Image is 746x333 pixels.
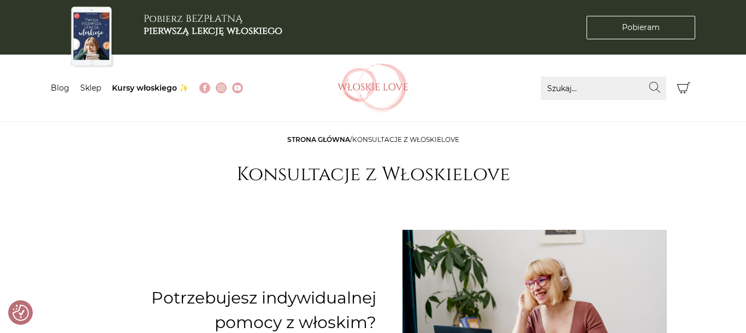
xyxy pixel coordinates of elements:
[672,76,695,100] button: Koszyk
[13,305,29,321] button: Preferencje co do zgód
[287,135,350,144] a: Strona główna
[144,24,282,38] b: pierwszą lekcję włoskiego
[80,83,101,93] a: Sklep
[541,76,666,100] input: Szukaj...
[622,22,660,33] span: Pobieram
[338,63,408,112] img: Włoskielove
[587,16,695,39] a: Pobieram
[144,13,282,37] h3: Pobierz BEZPŁATNĄ
[352,135,459,144] span: Konsultacje z Włoskielove
[112,83,188,93] a: Kursy włoskiego ✨
[51,83,69,93] a: Blog
[13,305,29,321] img: Revisit consent button
[236,163,510,186] h1: Konsultacje z Włoskielove
[287,135,459,144] span: /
